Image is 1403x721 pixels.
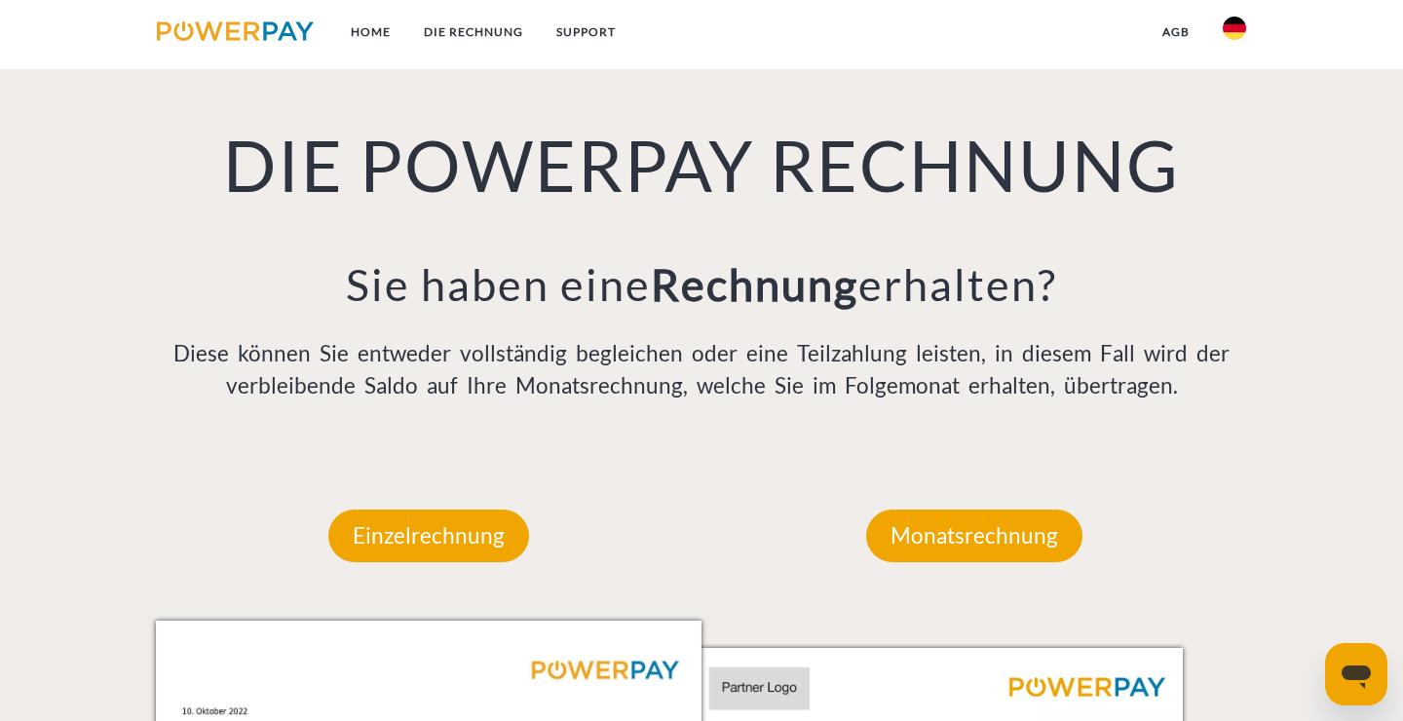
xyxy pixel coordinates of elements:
iframe: Schaltfläche zum Öffnen des Messaging-Fensters [1325,643,1387,705]
a: agb [1146,15,1206,50]
h1: DIE POWERPAY RECHNUNG [156,121,1247,209]
b: Rechnung [651,258,858,311]
p: Monatsrechnung [866,510,1082,562]
a: DIE RECHNUNG [407,15,540,50]
a: SUPPORT [540,15,632,50]
a: Home [334,15,407,50]
img: logo-powerpay.svg [157,21,314,41]
p: Diese können Sie entweder vollständig begleichen oder eine Teilzahlung leisten, in diesem Fall wi... [156,337,1247,403]
h3: Sie haben eine erhalten? [156,257,1247,312]
p: Einzelrechnung [328,510,529,562]
img: de [1223,17,1246,40]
